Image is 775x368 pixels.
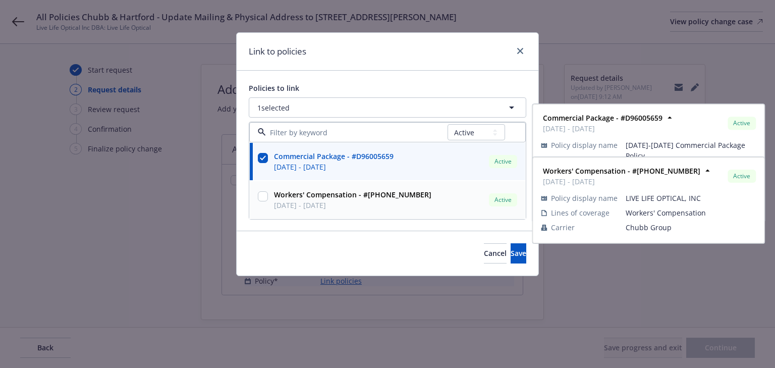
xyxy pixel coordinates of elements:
span: [DATE] - [DATE] [543,176,700,187]
span: Chubb Group [626,222,756,233]
strong: Commercial Package - #D96005659 [543,113,662,123]
span: [DATE]-[DATE] Commercial Package Policy [626,140,756,161]
a: close [514,45,526,57]
strong: Commercial Package - #D96005659 [274,151,394,161]
span: 1 selected [257,102,290,113]
strong: Workers' Compensation - #[PHONE_NUMBER] [543,166,700,176]
span: Active [732,172,752,181]
button: Save [511,243,526,264]
span: [DATE] - [DATE] [274,200,431,211]
span: Cancel [484,248,507,258]
span: Workers' Compensation [626,207,756,218]
span: Active [493,157,513,166]
span: [DATE] - [DATE] [274,162,394,172]
span: Carrier [551,222,575,233]
span: Active [493,195,513,204]
span: Policy display name [551,140,618,150]
h1: Link to policies [249,45,306,58]
span: [DATE] - [DATE] [543,123,662,134]
span: Policies to link [249,83,299,93]
strong: Workers' Compensation - #[PHONE_NUMBER] [274,190,431,199]
span: LIVE LIFE OPTICAL, INC [626,193,756,203]
button: Cancel [484,243,507,264]
button: 1selected [249,97,526,118]
span: Active [732,119,752,128]
span: Lines of coverage [551,207,610,218]
input: Filter by keyword [266,127,448,138]
span: Save [511,248,526,258]
span: Policy display name [551,193,618,203]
